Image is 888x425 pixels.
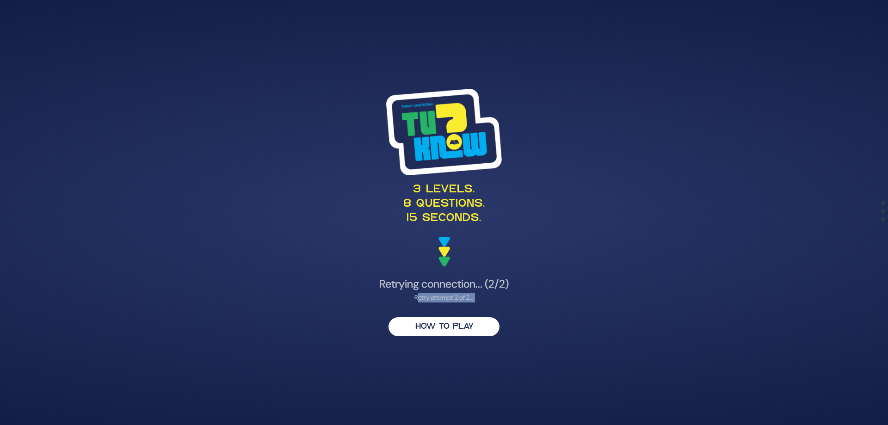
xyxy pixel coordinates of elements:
p: 3 levels. 8 questions. 15 seconds. [218,183,670,226]
button: HOW TO PLAY [388,317,499,336]
div: Retry attempt 2 of 2... [218,293,670,302]
img: decoration arrows [438,237,450,266]
img: Tournament Logo [386,89,502,175]
h4: Retrying connection... (2/2) [218,277,670,291]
